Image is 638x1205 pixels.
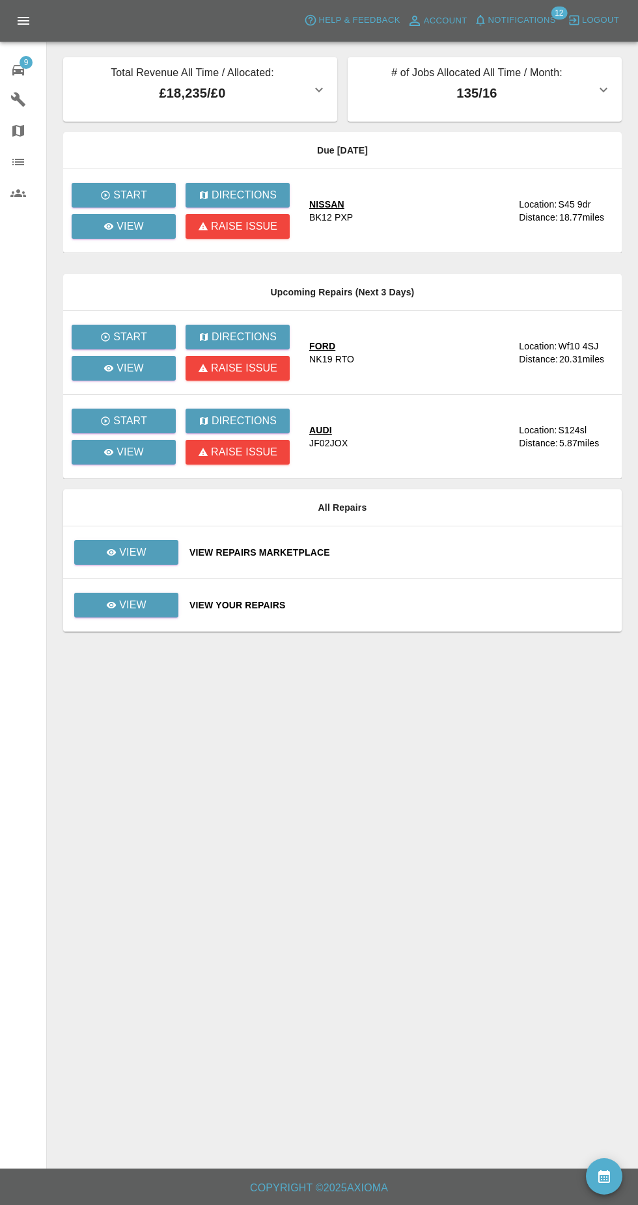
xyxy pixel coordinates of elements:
a: View [72,440,176,465]
a: View [74,547,179,557]
a: View [74,540,178,565]
a: View Your Repairs [189,599,611,612]
p: £18,235 / £0 [74,83,311,103]
div: S124sl [558,424,587,437]
th: Upcoming Repairs (Next 3 Days) [63,274,622,311]
div: NISSAN [309,198,353,211]
button: Open drawer [8,5,39,36]
div: 18.77 miles [559,211,611,224]
div: Location: [519,340,557,353]
p: Raise issue [211,444,277,460]
div: JF02JOX [309,437,348,450]
button: Logout [564,10,622,31]
span: 12 [551,7,567,20]
a: Location:S45 9drDistance:18.77miles [519,198,611,224]
h6: Copyright © 2025 Axioma [10,1179,628,1197]
div: Distance: [519,437,558,450]
span: Notifications [488,13,556,28]
div: NK19 RTO [309,353,354,366]
th: All Repairs [63,489,622,526]
a: Location:Wf10 4SJDistance:20.31miles [519,340,611,366]
a: View Repairs Marketplace [189,546,611,559]
th: Due [DATE] [63,132,622,169]
button: Raise issue [186,214,290,239]
button: Directions [186,409,290,433]
button: Raise issue [186,356,290,381]
p: Directions [212,329,277,345]
p: Start [113,187,147,203]
a: FORDNK19 RTO [309,340,508,366]
span: 9 [20,56,33,69]
p: # of Jobs Allocated All Time / Month: [358,65,596,83]
p: Directions [212,187,277,203]
button: Notifications [471,10,559,31]
button: Directions [186,183,290,208]
span: Account [424,14,467,29]
button: Start [72,409,176,433]
p: 135 / 16 [358,83,596,103]
div: Location: [519,198,557,211]
p: View [119,545,146,560]
div: Wf10 4SJ [558,340,598,353]
p: View [117,219,144,234]
span: Logout [582,13,619,28]
a: Location:S124slDistance:5.87miles [519,424,611,450]
p: View [119,597,146,613]
a: View [72,214,176,239]
p: View [117,360,144,376]
div: Distance: [519,211,558,224]
a: View [72,356,176,381]
p: View [117,444,144,460]
a: Account [404,10,471,31]
div: 5.87 miles [559,437,611,450]
div: AUDI [309,424,348,437]
a: View [74,593,178,617]
a: View [74,599,179,610]
button: # of Jobs Allocated All Time / Month:135/16 [348,57,622,122]
div: Location: [519,424,557,437]
div: FORD [309,340,354,353]
p: Total Revenue All Time / Allocated: [74,65,311,83]
p: Start [113,329,147,345]
span: Help & Feedback [318,13,400,28]
button: Raise issue [186,440,290,465]
a: AUDIJF02JOX [309,424,508,450]
button: availability [586,1158,622,1195]
button: Total Revenue All Time / Allocated:£18,235/£0 [63,57,337,122]
p: Start [113,413,147,429]
p: Raise issue [211,360,277,376]
button: Start [72,325,176,349]
a: NISSANBK12 PXP [309,198,508,224]
p: Raise issue [211,219,277,234]
div: Distance: [519,353,558,366]
div: S45 9dr [558,198,590,211]
button: Directions [186,325,290,349]
button: Help & Feedback [301,10,403,31]
div: BK12 PXP [309,211,353,224]
div: 20.31 miles [559,353,611,366]
p: Directions [212,413,277,429]
button: Start [72,183,176,208]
